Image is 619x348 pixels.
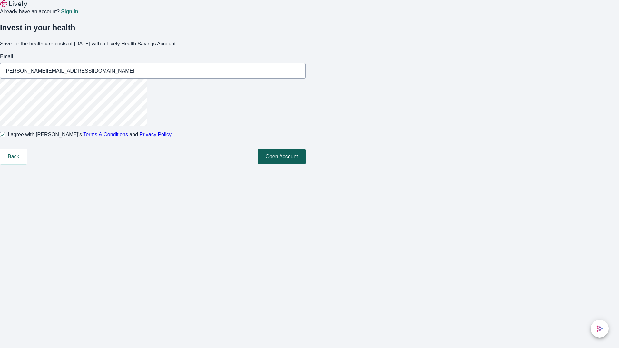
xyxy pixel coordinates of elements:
[140,132,172,137] a: Privacy Policy
[8,131,172,139] span: I agree with [PERSON_NAME]’s and
[83,132,128,137] a: Terms & Conditions
[591,320,609,338] button: chat
[61,9,78,14] a: Sign in
[596,325,603,332] svg: Lively AI Assistant
[258,149,306,164] button: Open Account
